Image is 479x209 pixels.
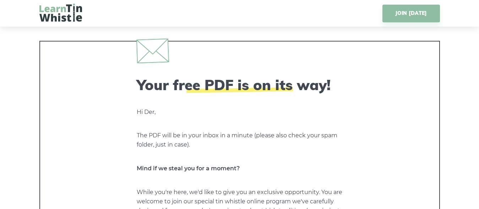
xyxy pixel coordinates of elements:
p: Hi Der, [137,108,343,117]
img: envelope.svg [136,38,169,63]
img: LearnTinWhistle.com [39,4,82,22]
a: JOIN [DATE] [382,5,440,22]
h2: Your free PDF is on its way! [137,76,343,93]
strong: Mind if we steal you for a moment? [137,165,240,172]
p: The PDF will be in your inbox in a minute (please also check your spam folder, just in case). [137,131,343,149]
